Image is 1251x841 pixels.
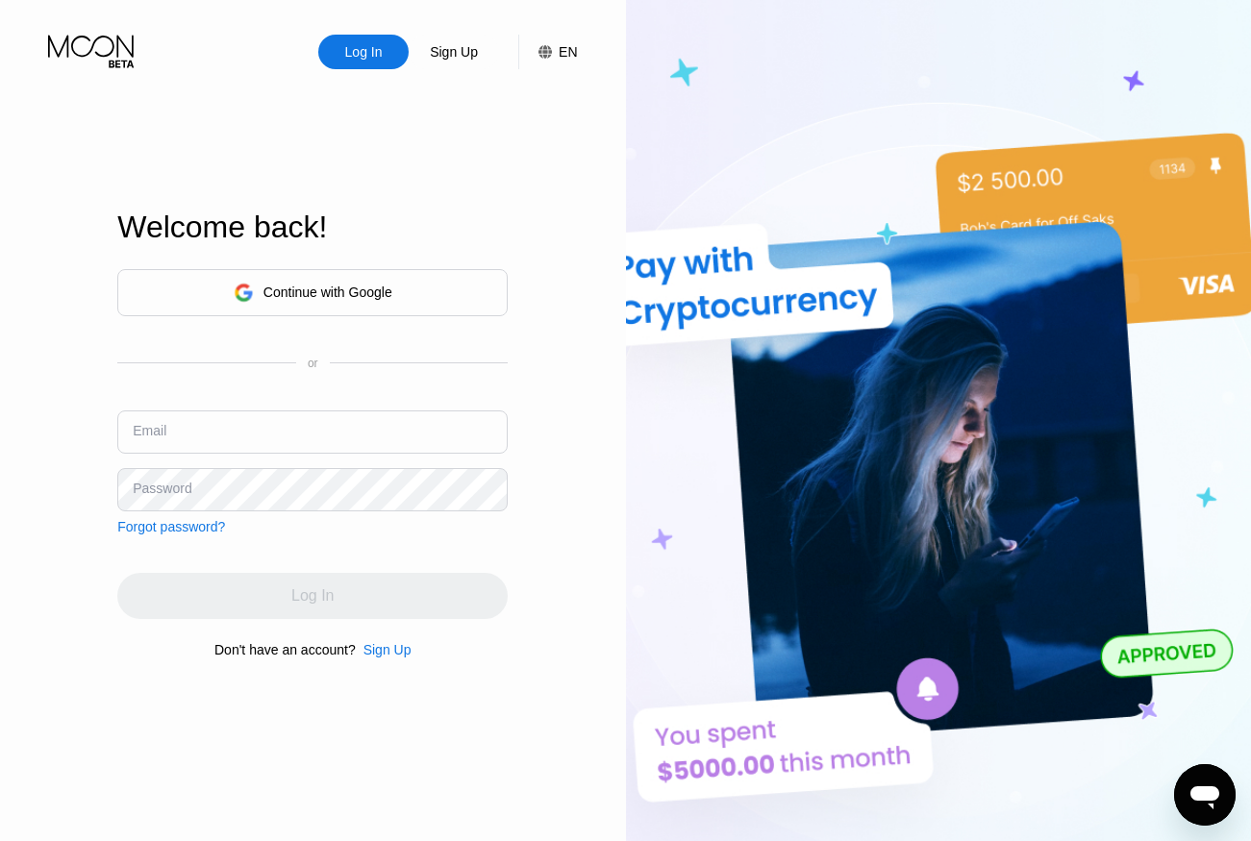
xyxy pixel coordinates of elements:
[343,42,385,62] div: Log In
[117,269,508,316] div: Continue with Google
[263,284,392,300] div: Continue with Google
[214,642,356,657] div: Don't have an account?
[133,423,166,438] div: Email
[1174,764,1236,826] iframe: Button to launch messaging window
[518,35,577,69] div: EN
[318,35,409,69] div: Log In
[117,519,225,534] div: Forgot password?
[428,42,480,62] div: Sign Up
[308,357,318,370] div: or
[559,44,577,60] div: EN
[133,481,191,496] div: Password
[363,642,412,657] div: Sign Up
[117,210,508,245] div: Welcome back!
[409,35,499,69] div: Sign Up
[356,642,412,657] div: Sign Up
